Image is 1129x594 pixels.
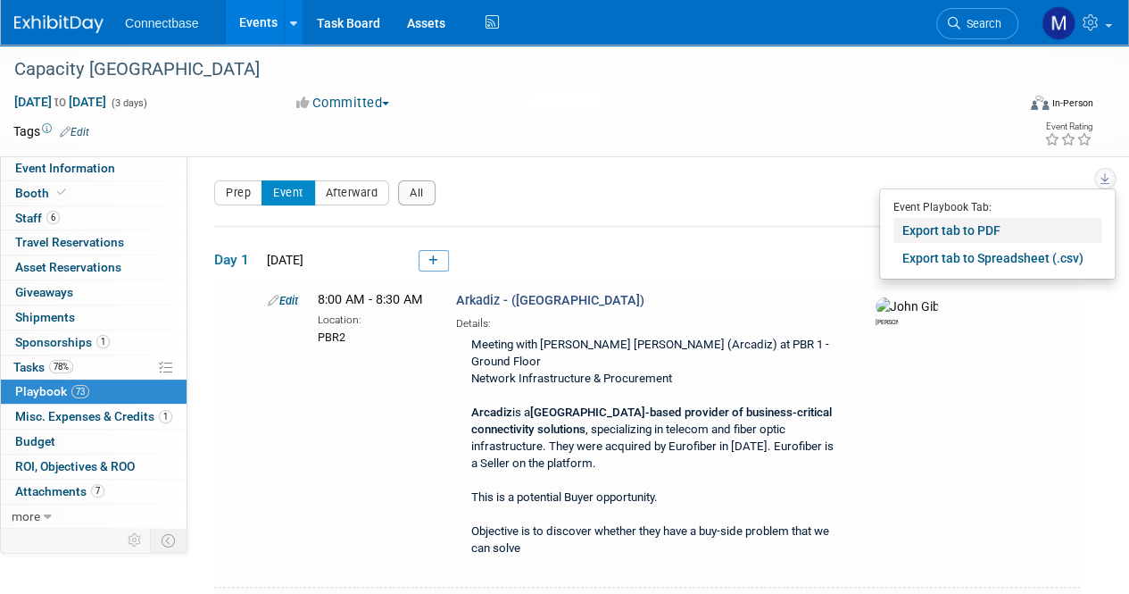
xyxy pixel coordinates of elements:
span: Asset Reservations [15,260,121,274]
span: [DATE] [DATE] [13,94,107,110]
b: Arcadiz [471,406,512,419]
span: ROI, Objectives & ROO [15,459,135,473]
a: Asset Reservations [1,255,187,280]
span: 8:00 AM - 8:30 AM [318,292,423,307]
a: Attachments7 [1,480,187,504]
span: Tasks [13,360,73,374]
button: Prep [214,180,262,205]
span: [DATE] [261,253,303,267]
a: Event Information [1,156,187,180]
a: Sponsorships1 [1,330,187,355]
div: Meeting with [PERSON_NAME] [PERSON_NAME] (Arcadiz) at PBR 1 - Ground Floor Network Infrastructure... [456,331,844,565]
span: 6 [46,211,60,224]
div: In-Person [1051,96,1093,110]
span: Playbook [15,384,89,398]
i: Booth reservation complete [57,188,66,197]
img: ExhibitDay [14,15,104,33]
div: Event Rating [1044,122,1092,131]
a: Export tab to Spreadsheet (.csv) [893,246,1101,271]
td: Personalize Event Tab Strip [120,529,151,552]
img: Mary Ann Rose [1042,6,1075,40]
td: Tags [13,122,89,140]
span: 1 [159,410,172,423]
img: John Giblin [876,297,938,315]
span: Sponsorships [15,335,110,349]
div: John Giblin [876,315,898,327]
span: Day 1 [214,250,259,270]
span: 1 [96,335,110,348]
span: to [52,95,69,109]
span: more [12,509,40,523]
div: Details: [456,311,844,331]
a: Playbook73 [1,380,187,404]
button: Committed [290,94,396,113]
span: Connectbase [125,16,199,30]
div: PBR2 [318,328,429,346]
a: ROI, Objectives & ROO [1,455,187,479]
span: Event Information [15,161,115,175]
img: Format-Inperson.png [1031,96,1049,110]
button: Afterward [314,180,390,205]
span: 78% [49,360,73,373]
div: Capacity [GEOGRAPHIC_DATA] [8,54,1001,86]
a: Staff6 [1,206,187,230]
td: Toggle Event Tabs [151,529,187,552]
span: Arkadiz - ([GEOGRAPHIC_DATA]) [456,293,644,308]
a: Shipments [1,305,187,330]
span: Booth [15,186,70,200]
a: Booth [1,181,187,205]
span: Giveaways [15,285,73,299]
span: 73 [71,385,89,398]
div: Event Playbook Tab: [893,196,1101,215]
button: All [398,180,436,205]
span: Attachments [15,484,104,498]
a: Misc. Expenses & Credits1 [1,405,187,429]
a: Export tab to PDF [893,218,1101,243]
span: Travel Reservations [15,235,124,249]
a: Travel Reservations [1,230,187,255]
div: Event Format [935,93,1093,120]
span: (3 days) [110,97,147,109]
a: Search [936,8,1018,39]
a: more [1,505,187,529]
span: 7 [91,484,104,498]
a: Giveaways [1,280,187,305]
a: Tasks78% [1,356,187,380]
button: Event [261,180,315,205]
span: Shipments [15,310,75,324]
span: Search [960,17,1001,30]
a: Edit [268,294,298,307]
a: Budget [1,430,187,454]
a: Edit [60,126,89,138]
span: Budget [15,434,55,448]
span: Misc. Expenses & Credits [15,409,172,423]
div: Location: [318,310,429,328]
span: Staff [15,211,60,225]
b: [GEOGRAPHIC_DATA]-based provider of business-critical connectivity solutions [471,406,832,436]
